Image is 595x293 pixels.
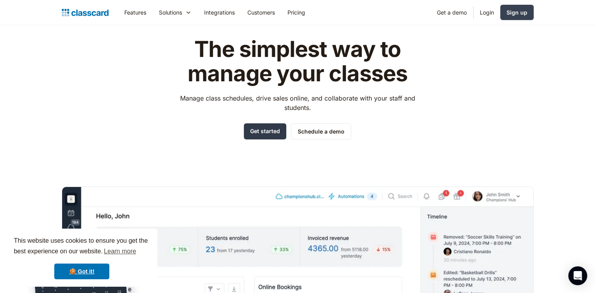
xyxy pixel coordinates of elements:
[103,245,137,257] a: learn more about cookies
[507,8,527,16] div: Sign up
[118,4,153,21] a: Features
[241,4,281,21] a: Customers
[173,37,422,86] h1: The simplest way to manage your classes
[431,4,473,21] a: Get a demo
[62,7,109,18] a: home
[473,4,500,21] a: Login
[568,266,587,285] div: Open Intercom Messenger
[159,8,182,16] div: Solutions
[281,4,311,21] a: Pricing
[54,264,109,279] a: dismiss cookie message
[14,236,150,257] span: This website uses cookies to ensure you get the best experience on our website.
[291,123,351,139] a: Schedule a demo
[500,5,534,20] a: Sign up
[198,4,241,21] a: Integrations
[244,123,286,139] a: Get started
[153,4,198,21] div: Solutions
[6,229,157,287] div: cookieconsent
[173,93,422,112] p: Manage class schedules, drive sales online, and collaborate with your staff and students.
